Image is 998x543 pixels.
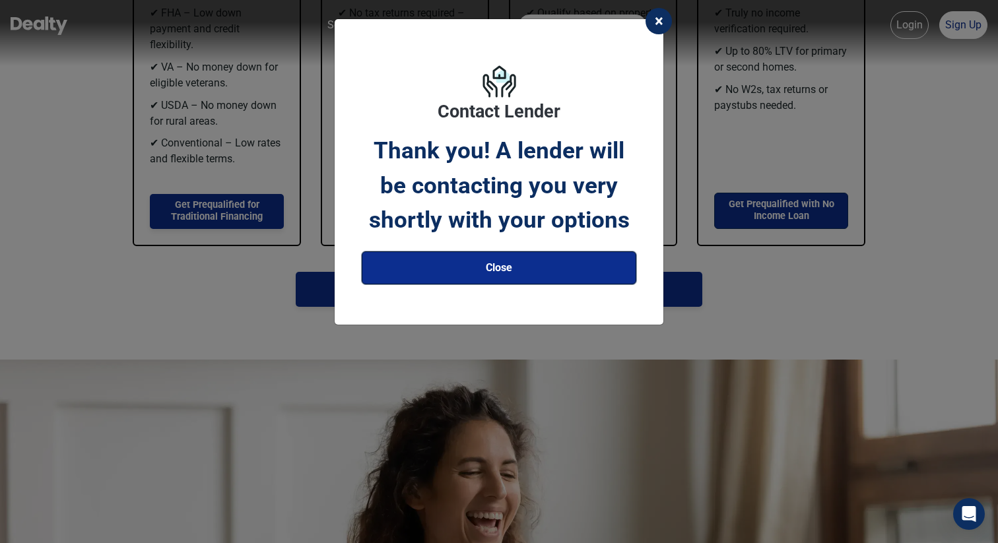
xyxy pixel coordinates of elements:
h3: Contact Lender [362,98,636,129]
div: Thank you! A lender will be contacting you very shortly with your options [362,134,636,238]
span: × [655,12,663,30]
button: Close [646,8,672,34]
button: Close [362,251,636,284]
div: Open Intercom Messenger [953,498,985,530]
